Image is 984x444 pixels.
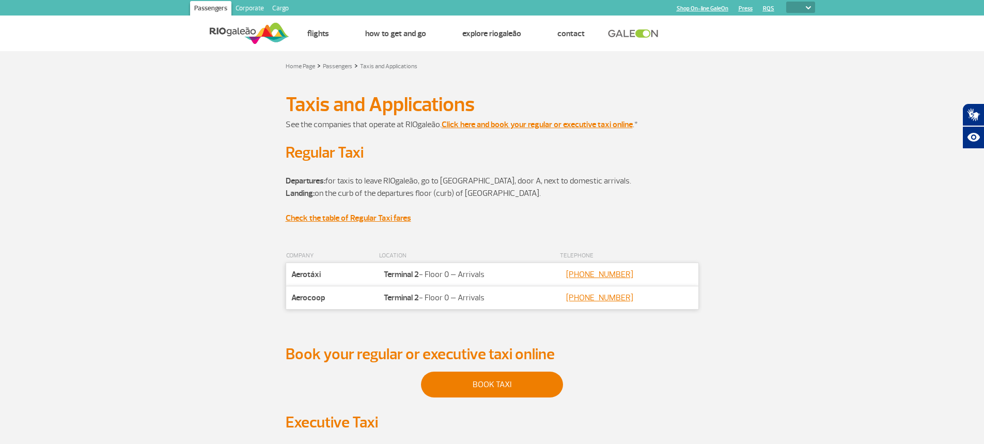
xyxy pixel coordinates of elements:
[739,5,753,12] a: Press
[677,5,728,12] a: Shop On-line GaleOn
[379,249,559,263] th: LOCATION
[286,187,699,224] p: on the curb of the departures floor (curb) of [GEOGRAPHIC_DATA].
[286,188,315,198] strong: Landing:
[962,103,984,149] div: Plugin de acessibilidade da Hand Talk.
[286,213,411,223] a: Check the table of Regular Taxi fares
[286,118,699,131] p: See the companies that operate at RIOgaleão. .*
[286,176,325,186] strong: Departures:
[231,1,268,18] a: Corporate
[323,63,352,70] a: Passengers
[354,59,358,71] a: >
[365,28,426,39] a: How to get and go
[286,249,379,263] th: COMPANY
[384,293,419,303] strong: Terminal 2
[566,293,633,303] a: [PHONE_NUMBER]
[286,413,699,432] h2: Executive Taxi
[421,372,563,397] a: BOOK TAXI
[962,126,984,149] button: Abrir recursos assistivos.
[307,28,329,39] a: Flights
[462,28,521,39] a: Explore RIOgaleão
[566,269,633,280] a: [PHONE_NUMBER]
[286,96,699,113] h1: Taxis and Applications
[384,269,419,280] strong: Terminal 2
[286,175,699,187] p: for taxis to leave RIOgaleão, go to [GEOGRAPHIC_DATA], door A, next to domestic arrivals.
[962,103,984,126] button: Abrir tradutor de língua de sinais.
[190,1,231,18] a: Passengers
[317,59,321,71] a: >
[291,293,325,303] strong: Aerocoop
[559,249,698,263] th: TELEPHONE
[286,143,699,162] h2: Regular Taxi
[557,28,585,39] a: Contact
[379,286,559,310] td: - Floor 0 – Arrivals
[442,119,633,130] a: Click here and book your regular or executive taxi online
[268,1,293,18] a: Cargo
[379,263,559,286] td: - Floor 0 – Arrivals
[291,269,321,280] strong: Aerotáxi
[360,63,417,70] a: Taxis and Applications
[286,345,699,364] h2: Book your regular or executive taxi online
[286,63,315,70] a: Home Page
[763,5,774,12] a: RQS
